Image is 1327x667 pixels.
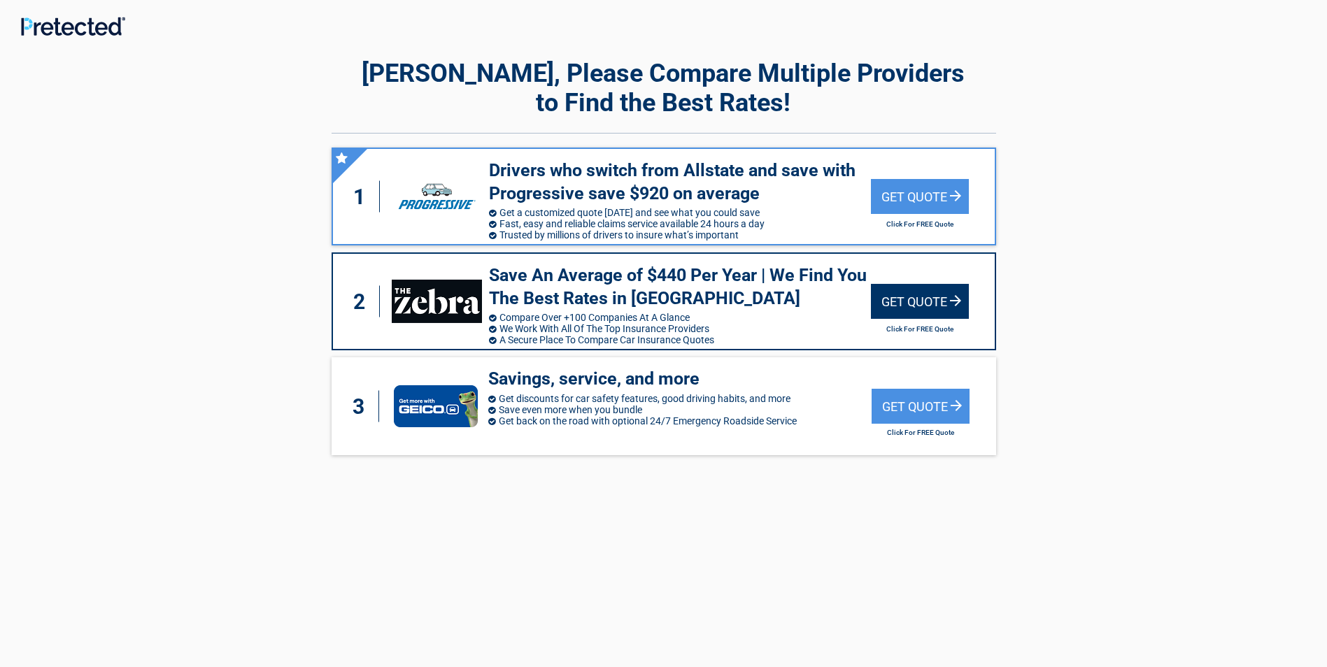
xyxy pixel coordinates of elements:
[489,323,871,334] li: We Work With All Of The Top Insurance Providers
[392,175,481,218] img: progressive's logo
[872,429,970,436] h2: Click For FREE Quote
[871,284,969,319] div: Get Quote
[488,368,872,391] h3: Savings, service, and more
[872,389,970,424] div: Get Quote
[871,179,969,214] div: Get Quote
[489,159,871,205] h3: Drivers who switch from Allstate and save with Progressive save $920 on average
[489,218,871,229] li: Fast, easy and reliable claims service available 24 hours a day
[332,59,996,117] h2: [PERSON_NAME], Please Compare Multiple Providers to Find the Best Rates!
[489,264,871,310] h3: Save An Average of $440 Per Year | We Find You The Best Rates in [GEOGRAPHIC_DATA]
[21,17,125,36] img: Main Logo
[488,415,872,426] li: Get back on the road with optional 24/7 Emergency Roadside Service
[488,404,872,415] li: Save even more when you bundle
[489,207,871,218] li: Get a customized quote [DATE] and see what you could save
[489,312,871,323] li: Compare Over +100 Companies At A Glance
[392,280,481,323] img: thezebra's logo
[871,325,969,333] h2: Click For FREE Quote
[347,181,381,213] div: 1
[347,286,381,317] div: 2
[394,385,478,427] img: geico's logo
[346,391,379,422] div: 3
[489,229,871,241] li: Trusted by millions of drivers to insure what’s important
[871,220,969,228] h2: Click For FREE Quote
[489,334,871,345] li: A Secure Place To Compare Car Insurance Quotes
[488,393,872,404] li: Get discounts for car safety features, good driving habits, and more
